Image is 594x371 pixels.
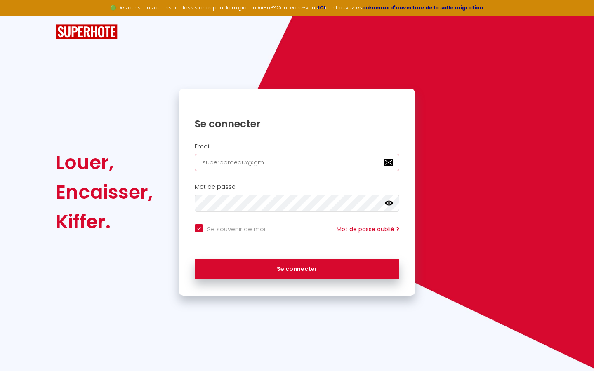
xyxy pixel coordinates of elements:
[56,24,118,40] img: SuperHote logo
[7,3,31,28] button: Ouvrir le widget de chat LiveChat
[318,4,325,11] a: ICI
[362,4,483,11] a: créneaux d'ouverture de la salle migration
[195,154,399,171] input: Ton Email
[56,207,153,237] div: Kiffer.
[56,148,153,177] div: Louer,
[195,259,399,279] button: Se connecter
[195,117,399,130] h1: Se connecter
[337,225,399,233] a: Mot de passe oublié ?
[195,143,399,150] h2: Email
[56,177,153,207] div: Encaisser,
[195,183,399,190] h2: Mot de passe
